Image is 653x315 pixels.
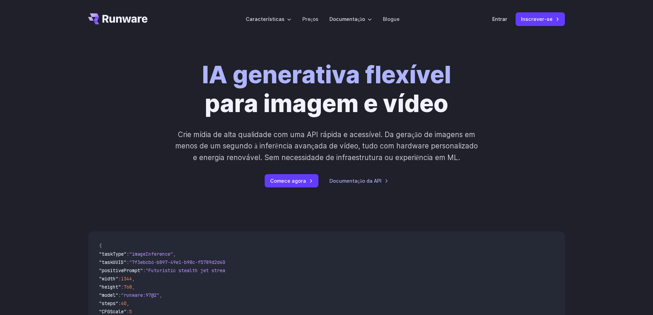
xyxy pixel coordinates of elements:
span: , [132,284,135,290]
span: "model" [99,292,118,298]
span: "runware:97@2" [121,292,159,298]
span: "taskUUID" [99,259,126,265]
font: Preços [302,16,318,22]
font: Inscrever-se [521,16,553,22]
span: 40 [121,300,126,306]
span: : [126,251,129,257]
span: : [143,267,146,274]
span: : [118,276,121,282]
span: 5 [129,308,132,315]
span: : [118,292,121,298]
font: Blogue [383,16,400,22]
span: , [132,276,135,282]
span: "taskType" [99,251,126,257]
font: Entrar [492,16,507,22]
span: 768 [124,284,132,290]
span: "Futuristic stealth jet streaking through a neon-lit cityscape with glowing purple exhaust" [146,267,395,274]
a: Comece agora [265,174,318,187]
span: , [173,251,176,257]
span: "7f3ebcb6-b897-49e1-b98c-f5789d2d40d7" [129,259,233,265]
span: , [126,300,129,306]
span: : [126,259,129,265]
font: Documentação da API [329,178,382,184]
a: Blogue [383,15,400,23]
span: "CFGScale" [99,308,126,315]
span: 1344 [121,276,132,282]
span: { [99,243,102,249]
span: "height" [99,284,121,290]
font: Comece agora [270,178,306,184]
a: Preços [302,15,318,23]
font: Crie mídia de alta qualidade com uma API rápida e acessível. Da geração de imagens em menos de um... [175,130,478,162]
a: Inscrever-se [516,12,565,26]
a: Vá para / [88,13,148,24]
a: Documentação da API [329,177,388,185]
span: , [159,292,162,298]
span: : [118,300,121,306]
font: Documentação [329,16,365,22]
font: Características [246,16,285,22]
span: "width" [99,276,118,282]
span: "steps" [99,300,118,306]
span: : [121,284,124,290]
font: para imagem e vídeo [205,89,448,118]
span: "imageInference" [129,251,173,257]
a: Entrar [492,15,507,23]
span: : [126,308,129,315]
font: IA generativa flexível [202,60,451,89]
span: "positivePrompt" [99,267,143,274]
